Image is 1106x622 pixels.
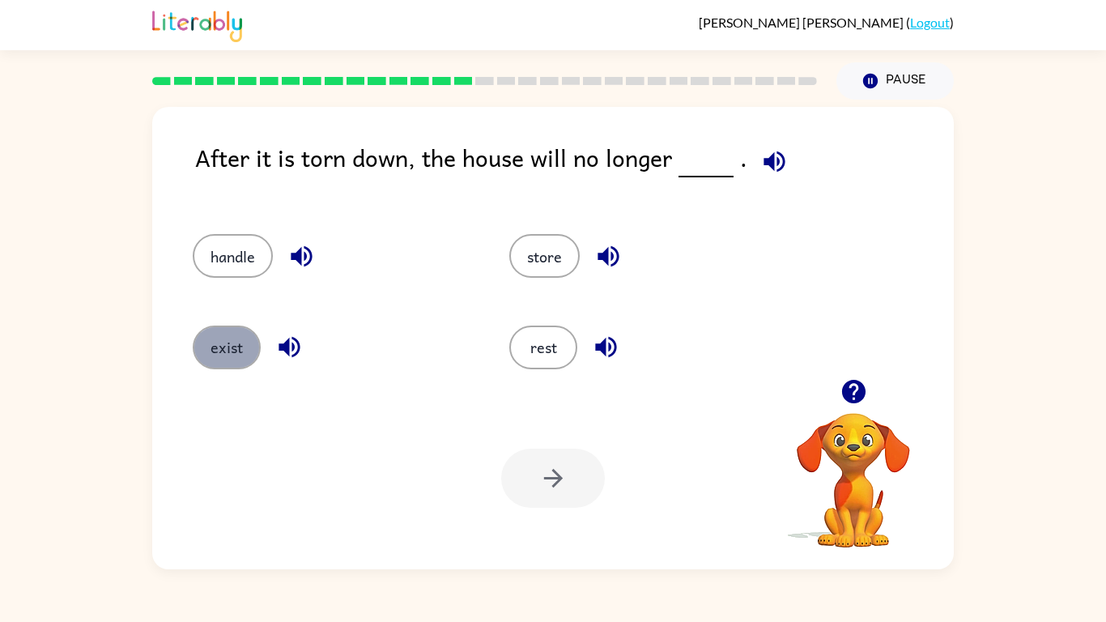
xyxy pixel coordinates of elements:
[699,15,906,30] span: [PERSON_NAME] [PERSON_NAME]
[509,234,580,278] button: store
[772,388,934,550] video: Your browser must support playing .mp4 files to use Literably. Please try using another browser.
[152,6,242,42] img: Literably
[509,326,577,369] button: rest
[193,326,261,369] button: exist
[910,15,950,30] a: Logout
[195,139,954,202] div: After it is torn down, the house will no longer .
[699,15,954,30] div: ( )
[193,234,273,278] button: handle
[836,62,954,100] button: Pause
